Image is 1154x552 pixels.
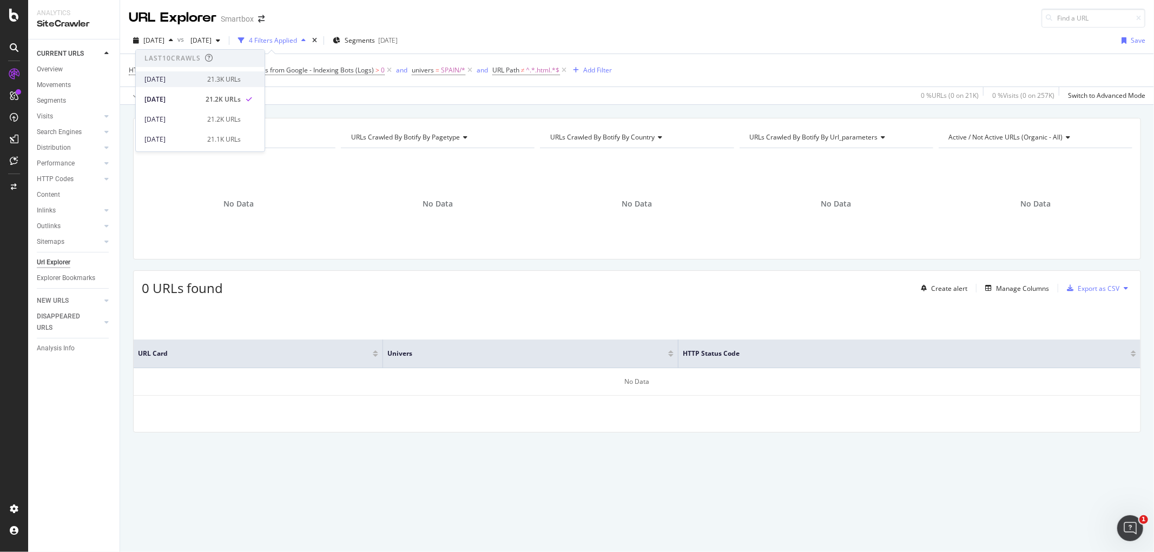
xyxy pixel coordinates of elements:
[1139,515,1148,524] span: 1
[129,65,183,75] span: HTTP Status Code
[526,63,560,78] span: ^.*.html.*$
[931,284,967,293] div: Create alert
[37,158,101,169] a: Performance
[186,32,225,49] button: [DATE]
[310,35,319,46] div: times
[981,282,1049,295] button: Manage Columns
[144,115,201,124] div: [DATE]
[921,91,979,100] div: 0 % URLs ( 0 on 21K )
[37,257,70,268] div: Url Explorer
[37,48,101,59] a: CURRENT URLS
[234,32,310,49] button: 4 Filters Applied
[37,142,71,154] div: Distribution
[550,132,655,142] span: URLs Crawled By Botify By country
[436,65,439,75] span: =
[584,65,612,75] div: Add Filter
[37,272,95,284] div: Explorer Bookmarks
[144,75,201,84] div: [DATE]
[949,132,1063,142] span: Active / Not Active URLs (organic - all)
[207,135,241,144] div: 21.1K URLs
[134,368,1140,396] div: No Data
[37,236,101,248] a: Sitemaps
[412,65,434,75] span: univers
[1063,280,1119,297] button: Export as CSV
[375,65,379,75] span: >
[37,79,112,91] a: Movements
[569,64,612,77] button: Add Filter
[258,15,265,23] div: arrow-right-arrow-left
[207,75,241,84] div: 21.3K URLs
[37,295,69,307] div: NEW URLS
[351,132,460,142] span: URLs Crawled By Botify By pagetype
[622,198,652,209] span: No Data
[821,198,852,209] span: No Data
[249,36,297,45] div: 4 Filters Applied
[186,36,212,45] span: 2024 Nov. 11th
[916,280,967,297] button: Create alert
[37,189,60,201] div: Content
[37,142,101,154] a: Distribution
[521,65,525,75] span: ≠
[37,236,64,248] div: Sitemaps
[37,111,53,122] div: Visits
[37,174,101,185] a: HTTP Codes
[37,111,101,122] a: Visits
[328,32,402,49] button: Segments[DATE]
[37,205,101,216] a: Inlinks
[37,205,56,216] div: Inlinks
[1068,91,1145,100] div: Switch to Advanced Mode
[37,311,91,334] div: DISAPPEARED URLS
[1041,9,1145,28] input: Find a URL
[750,132,878,142] span: URLs Crawled By Botify By url_parameters
[423,198,453,209] span: No Data
[129,9,216,27] div: URL Explorer
[138,349,370,358] span: URL Card
[142,279,223,297] span: 0 URLs found
[548,129,724,146] h4: URLs Crawled By Botify By country
[37,295,101,307] a: NEW URLS
[1020,198,1051,209] span: No Data
[345,36,375,45] span: Segments
[144,54,201,63] div: Last 10 Crawls
[1131,36,1145,45] div: Save
[37,95,112,107] a: Segments
[144,95,199,104] div: [DATE]
[37,48,84,59] div: CURRENT URLS
[387,349,652,358] span: univers
[37,343,112,354] a: Analysis Info
[396,65,407,75] button: and
[441,63,465,78] span: SPAIN/*
[996,284,1049,293] div: Manage Columns
[477,65,488,75] button: and
[206,95,241,104] div: 21.2K URLs
[1078,284,1119,293] div: Export as CSV
[381,63,385,78] span: 0
[37,257,112,268] a: Url Explorer
[37,9,111,18] div: Analytics
[207,115,241,124] div: 21.2K URLs
[221,14,254,24] div: Smartbox
[223,198,254,209] span: No Data
[143,36,164,45] span: 2025 Sep. 22nd
[492,65,519,75] span: URL Path
[1117,515,1143,541] iframe: Intercom live chat
[37,272,112,284] a: Explorer Bookmarks
[37,311,101,334] a: DISAPPEARED URLS
[37,127,82,138] div: Search Engines
[129,32,177,49] button: [DATE]
[129,87,160,104] button: Apply
[947,129,1123,146] h4: Active / Not Active URLs
[748,129,924,146] h4: URLs Crawled By Botify By url_parameters
[378,36,398,45] div: [DATE]
[37,221,61,232] div: Outlinks
[683,349,1115,358] span: HTTP Status Code
[37,343,75,354] div: Analysis Info
[37,64,112,75] a: Overview
[177,35,186,44] span: vs
[228,65,374,75] span: No. of Crawls from Google - Indexing Bots (Logs)
[1117,32,1145,49] button: Save
[144,135,201,144] div: [DATE]
[1064,87,1145,104] button: Switch to Advanced Mode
